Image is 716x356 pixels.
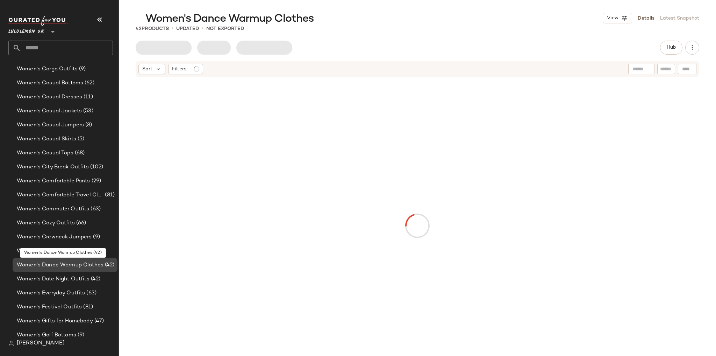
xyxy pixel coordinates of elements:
button: View [603,13,632,23]
span: Women's Casual Jackets [17,107,82,115]
span: Women's Date Night Outfits [17,275,89,283]
span: Sort [142,65,152,73]
span: (68) [73,149,85,157]
span: 42 [136,26,142,32]
span: (47) [93,317,104,325]
span: (66) [75,219,86,227]
span: • [202,25,203,33]
span: Women's Festival Outfits [17,303,82,311]
span: Women's Cargo Outfits [17,65,78,73]
span: (53) [82,107,93,115]
span: (42) [89,275,101,283]
span: Lululemon UK [8,24,44,36]
span: (9) [78,65,86,73]
span: Women's Casual Tops [17,149,73,157]
span: Women's Gifts for Homebody [17,317,93,325]
span: (81) [103,191,115,199]
span: (63) [89,205,101,213]
span: Filters [172,65,186,73]
span: View [607,15,618,21]
span: (8) [84,121,92,129]
span: (72) [79,247,89,255]
span: Women's Comfortable Pants [17,177,90,185]
button: Hub [660,41,682,55]
span: (5) [76,135,84,143]
p: Not Exported [206,25,244,33]
span: (63) [85,289,96,297]
span: Women's Comfortable Travel Clothes [17,191,103,199]
span: Women's Casual Jumpers [17,121,84,129]
span: (9) [92,233,100,241]
span: • [172,25,173,33]
span: (11) [82,93,93,101]
span: [PERSON_NAME] [17,339,65,348]
span: Women's Cozy Outfits [17,219,75,227]
span: (9) [76,331,84,339]
span: Women's Crewneck Jumpers [17,233,92,241]
span: Women's Everyday Outfits [17,289,85,297]
span: Women's Golf Bottoms [17,331,76,339]
span: (81) [82,303,93,311]
span: (102) [89,163,103,171]
span: (62) [83,79,94,87]
span: (29) [90,177,101,185]
span: (42) [103,261,115,269]
span: Hub [666,45,676,50]
div: Products [136,25,169,33]
img: cfy_white_logo.C9jOOHJF.svg [8,16,68,26]
span: Women's Dance Warmup Clothes [17,261,103,269]
img: svg%3e [8,341,14,346]
span: Women's Casual Skirts [17,135,76,143]
span: Women's Dance Outfits [17,247,79,255]
a: Details [638,15,654,22]
span: Women's Commuter Outfits [17,205,89,213]
span: Women's City Break Outfits [17,163,89,171]
span: Women's Dance Warmup Clothes [145,12,314,26]
span: Women's Casual Dresses [17,93,82,101]
p: updated [176,25,199,33]
span: Women's Casual Bottoms [17,79,83,87]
